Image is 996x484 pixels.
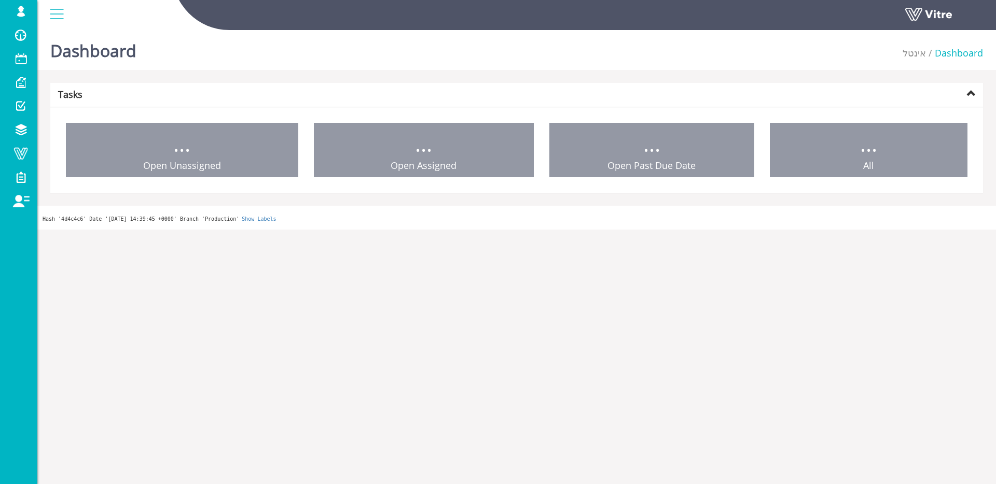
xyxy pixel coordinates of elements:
[926,47,983,60] li: Dashboard
[643,129,660,158] span: ...
[607,159,696,172] span: Open Past Due Date
[903,47,926,59] a: אינטל
[173,129,190,158] span: ...
[415,129,432,158] span: ...
[143,159,221,172] span: Open Unassigned
[863,159,874,172] span: All
[43,216,239,222] span: Hash '4d4c4c6' Date '[DATE] 14:39:45 +0000' Branch 'Production'
[770,123,968,178] a: ... All
[549,123,754,178] a: ... Open Past Due Date
[860,129,877,158] span: ...
[58,88,82,101] strong: Tasks
[391,159,457,172] span: Open Assigned
[50,26,136,70] h1: Dashboard
[66,123,298,178] a: ... Open Unassigned
[242,216,276,222] a: Show Labels
[314,123,534,178] a: ... Open Assigned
